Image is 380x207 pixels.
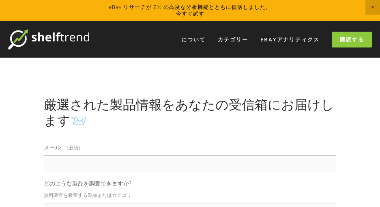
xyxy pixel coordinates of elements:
[260,36,320,43] font: eBayアナリティクス
[255,33,325,46] a: eBayアナリティクス
[181,36,206,43] font: について
[8,29,89,50] img: シェルフトレンド
[332,32,372,47] a: 購読する
[64,144,83,151] font: （必須）
[44,143,61,151] font: メール
[44,192,131,198] font: 無料調査を希望する製品またはカテゴリ
[218,36,248,43] font: カテゴリー
[44,179,131,187] font: どのような製品を調査できますか?
[44,95,334,128] font: 厳選された製品情報をあなたの受信箱にお届けします📨
[340,36,364,43] font: 購読する
[176,10,204,17] a: 今すぐ試す
[176,33,211,46] a: について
